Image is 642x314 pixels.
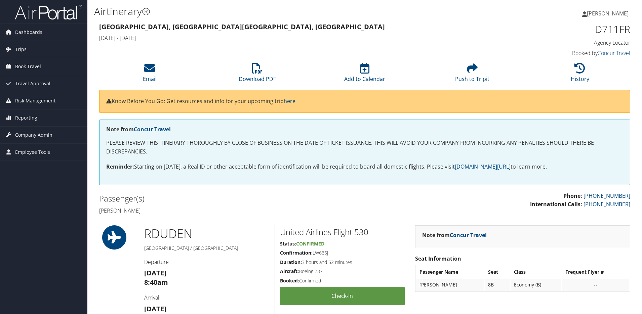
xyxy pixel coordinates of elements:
th: Frequent Flyer # [562,266,629,278]
strong: [DATE] [144,268,166,277]
strong: Note from [106,126,171,133]
h1: RDU DEN [144,225,270,242]
a: Concur Travel [134,126,171,133]
th: Passenger Name [416,266,484,278]
h4: Departure [144,258,270,266]
p: Know Before You Go: Get resources and info for your upcoming trip [106,97,623,106]
strong: Aircraft: [280,268,299,274]
h5: Boeing 737 [280,268,405,275]
a: Download PDF [239,66,276,83]
td: [PERSON_NAME] [416,279,484,291]
a: Add to Calendar [344,66,385,83]
h5: 3 hours and 52 minutes [280,259,405,266]
h2: Passenger(s) [99,193,360,204]
h1: Airtinerary® [94,4,455,18]
a: Concur Travel [598,49,630,57]
strong: Booked: [280,277,299,284]
p: Starting on [DATE], a Real ID or other acceptable form of identification will be required to boar... [106,163,623,171]
th: Seat [485,266,510,278]
strong: [DATE] [144,304,166,313]
div: -- [565,282,626,288]
strong: Reminder: [106,163,134,170]
h4: Booked by [505,49,631,57]
img: airportal-logo.png [15,4,82,20]
span: Book Travel [15,58,41,75]
strong: Seat Information [415,255,461,262]
strong: [GEOGRAPHIC_DATA], [GEOGRAPHIC_DATA] [GEOGRAPHIC_DATA], [GEOGRAPHIC_DATA] [99,22,385,31]
td: 8B [485,279,510,291]
a: [PHONE_NUMBER] [584,192,630,199]
h4: [PERSON_NAME] [99,207,360,214]
span: Risk Management [15,92,55,109]
h4: [DATE] - [DATE] [99,34,495,42]
a: Check-in [280,287,405,305]
h1: D711FR [505,22,631,36]
strong: Status: [280,240,296,247]
p: PLEASE REVIEW THIS ITINERARY THOROUGHLY BY CLOSE OF BUSINESS ON THE DATE OF TICKET ISSUANCE. THIS... [106,139,623,156]
span: Employee Tools [15,144,50,161]
span: Dashboards [15,24,42,41]
td: Economy (B) [511,279,561,291]
a: Email [143,66,157,83]
h5: [GEOGRAPHIC_DATA] / [GEOGRAPHIC_DATA] [144,245,270,252]
h4: Arrival [144,294,270,301]
strong: International Calls: [530,200,582,208]
a: [PERSON_NAME] [582,3,635,24]
strong: Phone: [563,192,582,199]
h5: LW635J [280,250,405,256]
span: Company Admin [15,127,52,143]
span: Trips [15,41,27,58]
h5: Confirmed [280,277,405,284]
a: here [284,97,295,105]
strong: Note from [422,231,487,239]
a: [PHONE_NUMBER] [584,200,630,208]
span: Travel Approval [15,75,50,92]
a: Push to Tripit [455,66,489,83]
span: [PERSON_NAME] [587,10,629,17]
a: Concur Travel [450,231,487,239]
strong: 8:40am [144,278,168,287]
strong: Duration: [280,259,302,265]
span: Confirmed [296,240,324,247]
h4: Agency Locator [505,39,631,46]
th: Class [511,266,561,278]
a: History [571,66,589,83]
a: [DOMAIN_NAME][URL] [455,163,511,170]
strong: Confirmation: [280,250,313,256]
h2: United Airlines Flight 530 [280,226,405,238]
span: Reporting [15,109,37,126]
